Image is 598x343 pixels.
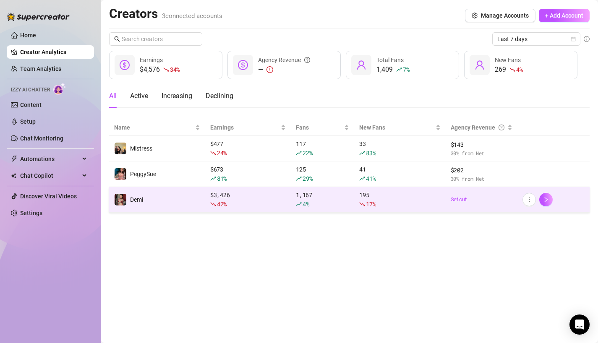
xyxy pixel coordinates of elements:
[296,201,302,207] span: rise
[396,67,402,73] span: rise
[130,171,156,177] span: PeggySue
[499,123,504,132] span: question-circle
[115,168,126,180] img: PeggySue
[217,174,227,182] span: 81 %
[451,140,513,149] span: $ 143
[140,57,163,63] span: Earnings
[303,174,312,182] span: 29 %
[20,45,87,59] a: Creator Analytics
[465,9,535,22] button: Manage Accounts
[539,9,590,22] button: + Add Account
[366,174,376,182] span: 41 %
[20,101,42,108] a: Content
[509,67,515,73] span: fall
[217,149,227,157] span: 24 %
[115,143,126,154] img: Mistress
[206,91,233,101] div: Declining
[569,314,590,335] div: Open Intercom Messenger
[304,55,310,65] span: question-circle
[584,36,590,42] span: info-circle
[162,91,192,101] div: Increasing
[451,166,513,175] span: $ 202
[217,200,227,208] span: 42 %
[114,36,120,42] span: search
[130,91,148,101] div: Active
[163,67,169,73] span: fall
[7,13,70,21] img: logo-BBDzfeDw.svg
[162,12,222,20] span: 3 connected accounts
[539,193,553,206] button: right
[20,193,77,200] a: Discover Viral Videos
[359,190,440,209] div: 195
[376,65,409,75] div: 1,409
[130,196,143,203] span: Demi
[451,175,513,183] span: 30 % from Net
[495,57,521,63] span: New Fans
[472,13,478,18] span: setting
[451,195,513,204] a: Set cut
[140,65,180,75] div: $4,576
[266,66,273,73] span: exclamation-circle
[20,65,61,72] a: Team Analytics
[571,36,576,42] span: calendar
[20,118,36,125] a: Setup
[210,139,286,158] div: $ 477
[376,57,404,63] span: Total Fans
[296,123,342,132] span: Fans
[354,120,445,136] th: New Fans
[356,60,366,70] span: user
[210,150,216,156] span: fall
[130,145,152,152] span: Mistress
[495,65,522,75] div: 269
[366,149,376,157] span: 83 %
[296,150,302,156] span: rise
[238,60,248,70] span: dollar-circle
[359,201,365,207] span: fall
[526,197,532,203] span: more
[359,123,433,132] span: New Fans
[359,176,365,182] span: rise
[210,201,216,207] span: fall
[366,200,376,208] span: 17 %
[296,165,349,183] div: 125
[205,120,291,136] th: Earnings
[543,197,549,203] span: right
[210,176,216,182] span: rise
[11,173,16,179] img: Chat Copilot
[359,150,365,156] span: rise
[403,65,409,73] span: 7 %
[210,123,279,132] span: Earnings
[53,83,66,95] img: AI Chatter
[20,135,63,142] a: Chat Monitoring
[210,190,286,209] div: $ 3,426
[258,55,310,65] div: Agency Revenue
[109,6,222,22] h2: Creators
[451,149,513,157] span: 30 % from Net
[120,60,130,70] span: dollar-circle
[258,65,310,75] div: —
[303,149,312,157] span: 22 %
[497,33,575,45] span: Last 7 days
[11,86,50,94] span: Izzy AI Chatter
[20,210,42,216] a: Settings
[115,194,126,205] img: Demi
[303,200,309,208] span: 4 %
[296,190,349,209] div: 1,167
[291,120,354,136] th: Fans
[359,165,440,183] div: 41
[296,176,302,182] span: rise
[109,91,117,101] div: All
[359,139,440,158] div: 33
[516,65,522,73] span: 4 %
[20,152,80,166] span: Automations
[545,12,583,19] span: + Add Account
[20,32,36,39] a: Home
[296,139,349,158] div: 117
[481,12,529,19] span: Manage Accounts
[20,169,80,182] span: Chat Copilot
[11,156,18,162] span: thunderbolt
[170,65,180,73] span: 34 %
[109,120,205,136] th: Name
[451,123,506,132] div: Agency Revenue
